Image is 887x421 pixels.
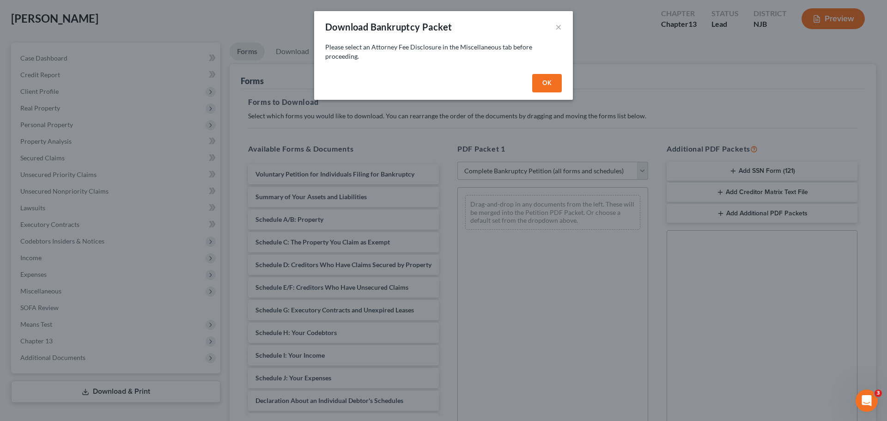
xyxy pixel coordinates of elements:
[325,43,562,61] p: Please select an Attorney Fee Disclosure in the Miscellaneous tab before proceeding.
[856,390,878,412] iframe: Intercom live chat
[325,20,452,33] div: Download Bankruptcy Packet
[875,390,882,397] span: 3
[532,74,562,92] button: OK
[555,21,562,32] button: ×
